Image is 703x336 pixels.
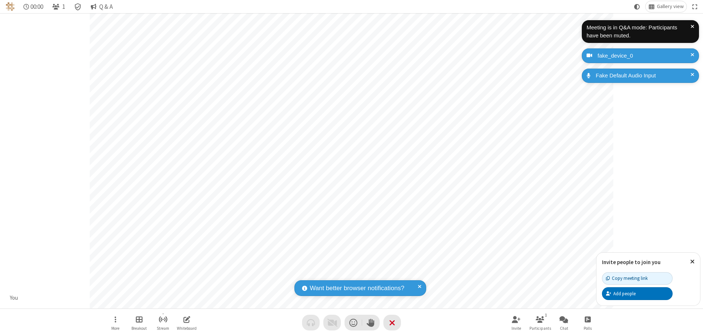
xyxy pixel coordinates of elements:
span: Participants [529,326,551,330]
span: Q & A [99,3,113,10]
div: 1 [543,312,549,318]
button: Close popover [685,253,700,271]
span: Breakout [131,326,147,330]
div: Copy meeting link [606,275,648,282]
button: Open poll [577,312,599,333]
button: Copy meeting link [602,272,673,285]
button: Invite participants (⌘+Shift+I) [505,312,527,333]
span: 00:00 [30,3,43,10]
button: Add people [602,287,673,300]
div: Timer [21,1,47,12]
button: Open chat [553,312,575,333]
span: Whiteboard [177,326,197,330]
span: Invite [512,326,521,330]
button: Change layout [646,1,687,12]
button: Open participant list [49,1,68,12]
span: 1 [62,3,65,10]
img: QA Selenium DO NOT DELETE OR CHANGE [6,2,15,11]
button: Open menu [104,312,126,333]
span: Want better browser notifications? [310,284,404,293]
span: Chat [560,326,568,330]
button: Audio problem - check your Internet connection or call by phone [302,315,320,330]
div: You [7,294,21,302]
div: Meeting is in Q&A mode: Participants have been muted. [587,23,691,40]
div: Fake Default Audio Input [593,72,693,80]
button: Start streaming [152,312,174,333]
span: Gallery view [657,4,684,10]
span: Stream [157,326,169,330]
button: Raise hand [362,315,380,330]
button: Fullscreen [689,1,700,12]
button: Open participant list [529,312,551,333]
button: Open shared whiteboard [176,312,198,333]
span: More [111,326,119,330]
span: Polls [584,326,592,330]
div: fake_device_0 [595,52,693,60]
button: Manage Breakout Rooms [128,312,150,333]
button: Q & A [88,1,116,12]
div: Meeting details Encryption enabled [71,1,85,12]
label: Invite people to join you [602,259,661,266]
button: Using system theme [631,1,643,12]
button: End or leave meeting [383,315,401,330]
button: Send a reaction [345,315,362,330]
button: Video [323,315,341,330]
